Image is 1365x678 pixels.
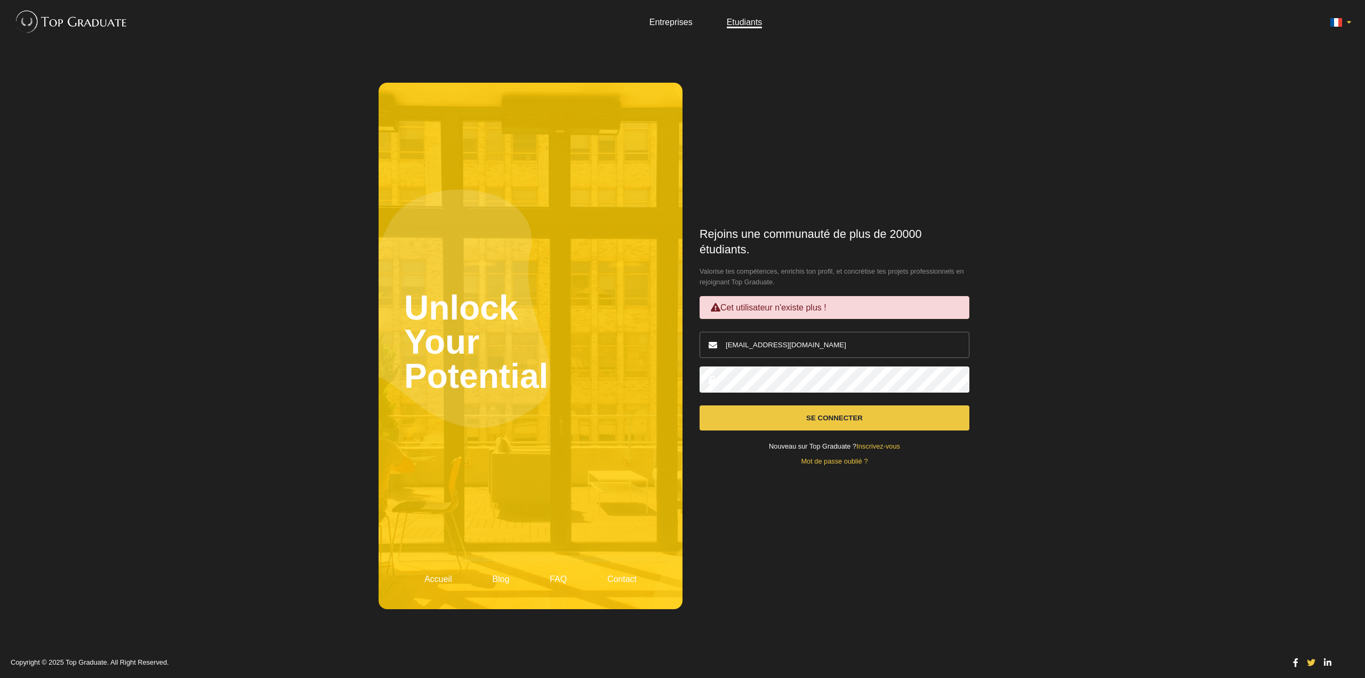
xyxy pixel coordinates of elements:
[550,575,567,584] a: FAQ
[492,575,509,584] a: Blog
[607,575,637,584] a: Contact
[801,457,868,465] a: Mot de passe oublié ?
[700,227,969,258] h1: Rejoins une communauté de plus de 20000 étudiants.
[856,442,900,450] a: Inscrivez-vous
[727,18,762,27] a: Etudiants
[700,266,969,288] span: Valorise tes compétences, enrichis ton profil, et concrétise tes projets professionnels en rejoig...
[11,5,127,37] img: Top Graduate
[700,405,969,430] button: Se connecter
[424,575,452,584] a: Accueil
[700,332,969,358] input: Email
[404,108,657,575] h2: Unlock Your Potential
[700,296,969,319] div: Cet utilisateur n'existe plus !
[649,18,693,27] a: Entreprises
[700,443,969,450] div: Nouveau sur Top Graduate ?
[11,659,1281,666] p: Copyright © 2025 Top Graduate. All Right Reserved.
